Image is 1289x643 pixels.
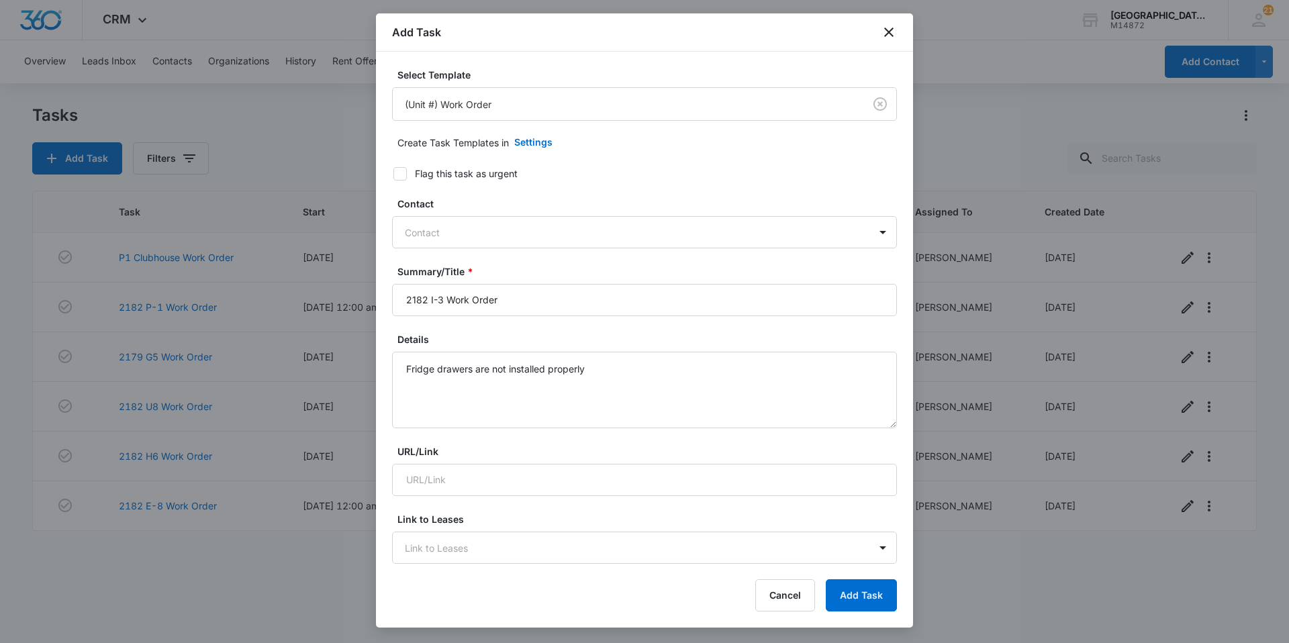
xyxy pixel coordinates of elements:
button: Clear [869,93,891,115]
label: Details [397,332,902,346]
p: Create Task Templates in [397,136,509,150]
div: Flag this task as urgent [415,166,518,181]
label: Select Template [397,68,902,82]
textarea: Fridge drawers are not installed properly [392,352,897,428]
button: close [881,24,897,40]
h1: Add Task [392,24,441,40]
label: Summary/Title [397,264,902,279]
label: Contact [397,197,902,211]
input: URL/Link [392,464,897,496]
button: Add Task [826,579,897,611]
button: Cancel [755,579,815,611]
label: URL/Link [397,444,902,458]
label: Link to Leases [397,512,902,526]
input: Summary/Title [392,284,897,316]
button: Settings [501,126,566,158]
